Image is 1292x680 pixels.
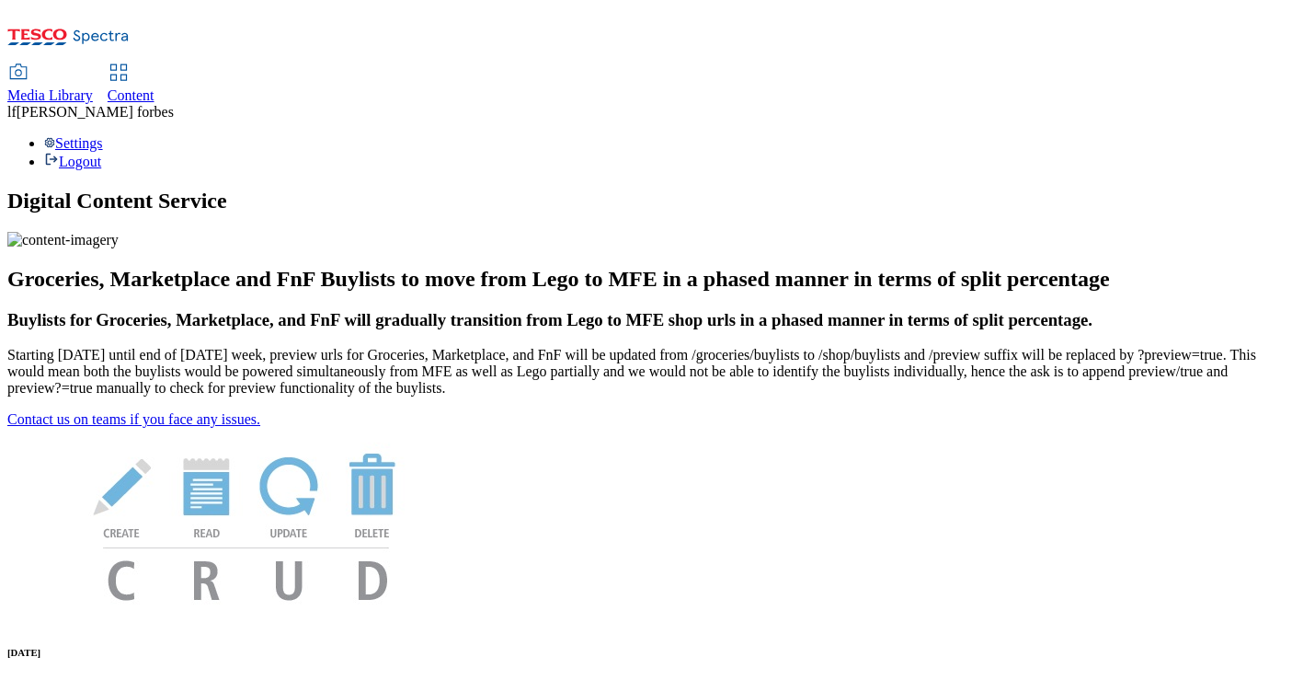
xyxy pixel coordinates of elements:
[108,65,154,104] a: Content
[7,65,93,104] a: Media Library
[7,232,119,248] img: content-imagery
[7,104,17,120] span: lf
[7,428,486,620] img: News Image
[108,87,154,103] span: Content
[17,104,174,120] span: [PERSON_NAME] forbes
[44,154,101,169] a: Logout
[7,411,260,427] a: Contact us on teams if you face any issues.
[44,135,103,151] a: Settings
[7,87,93,103] span: Media Library
[7,189,1285,213] h1: Digital Content Service
[7,647,1285,658] h6: [DATE]
[7,267,1285,292] h2: Groceries, Marketplace and FnF Buylists to move from Lego to MFE in a phased manner in terms of s...
[7,347,1285,397] p: Starting [DATE] until end of [DATE] week, preview urls for Groceries, Marketplace, and FnF will b...
[7,310,1285,330] h3: Buylists for Groceries, Marketplace, and FnF will gradually transition from Lego to MFE shop urls...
